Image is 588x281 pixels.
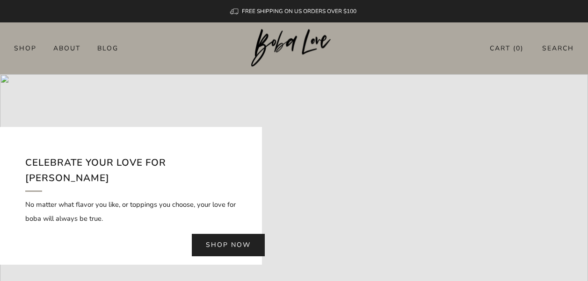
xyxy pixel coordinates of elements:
[516,44,521,53] items-count: 0
[192,234,265,256] a: Shop now
[542,41,574,56] a: Search
[97,41,118,56] a: Blog
[242,7,356,15] span: FREE SHIPPING ON US ORDERS OVER $100
[14,41,36,56] a: Shop
[490,41,523,56] a: Cart
[25,197,237,225] p: No matter what flavor you like, or toppings you choose, your love for boba will always be true.
[25,155,237,192] h2: Celebrate your love for [PERSON_NAME]
[251,29,337,67] img: Boba Love
[53,41,80,56] a: About
[251,29,337,68] a: Boba Love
